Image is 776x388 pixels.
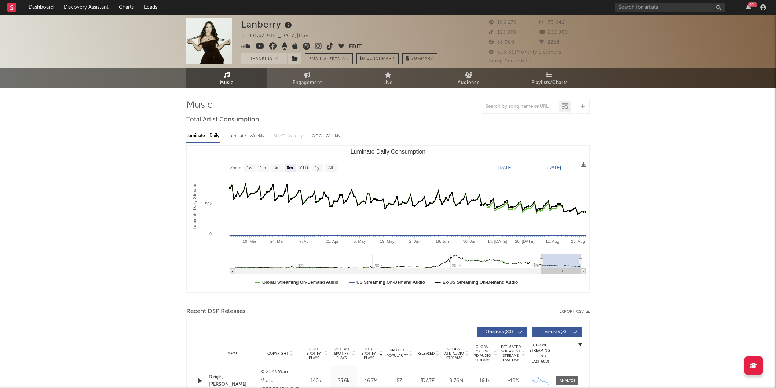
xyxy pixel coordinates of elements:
span: 33 000 [489,40,515,45]
button: Edit [349,43,362,52]
span: 196 279 [489,20,517,25]
text: 6m [287,165,293,171]
span: Copyright [267,351,289,356]
button: Originals(80) [477,327,527,337]
span: Live [383,78,393,87]
text: 21. Apr [326,239,338,244]
text: Zoom [230,165,241,171]
div: 164k [472,377,497,385]
em: On [342,57,349,61]
span: Estimated % Playlist Streams Last Day [501,345,521,362]
span: Features ( 8 ) [537,330,571,334]
text: Luminate Daily Consumption [351,149,426,155]
a: Benchmark [356,53,399,64]
button: Export CSV [559,310,590,314]
text: All [328,165,333,171]
div: [GEOGRAPHIC_DATA] | Pop [241,32,317,41]
div: 9.76M [444,377,469,385]
div: [DATE] [416,377,440,385]
a: Engagement [267,68,348,88]
text: Global Streaming On-Demand Audio [262,280,338,285]
a: Live [348,68,428,88]
button: 99+ [746,4,751,10]
span: Benchmark [367,55,395,63]
text: [DATE] [498,165,512,170]
text: 50k [205,202,212,206]
div: Name [209,351,257,356]
text: [DATE] [547,165,561,170]
text: 19. May [380,239,395,244]
input: Search by song name or URL [482,104,559,110]
text: 30. Jun [463,239,476,244]
span: Last Day Spotify Plays [332,347,351,360]
text: 11. Aug [545,239,559,244]
text: → [535,165,539,170]
div: 23.6k [332,377,355,385]
button: Email AlertsOn [305,53,353,64]
text: 0 [209,231,212,236]
a: Audience [428,68,509,88]
text: 2. Jun [409,239,420,244]
a: Dzięki, [PERSON_NAME] [209,374,257,388]
span: 233 000 [539,30,568,35]
text: 14. [DATE] [487,239,507,244]
span: Summary [411,57,433,61]
span: Engagement [293,78,322,87]
a: Music [186,68,267,88]
span: Global Rolling 7D Audio Streams [472,345,493,362]
button: Summary [402,53,437,64]
span: Total Artist Consumption [186,116,259,124]
span: Recent DSP Releases [186,307,246,316]
text: 1m [260,165,266,171]
text: Ex-US Streaming On-Demand Audio [443,280,518,285]
div: Global Streaming Trend (Last 60D) [529,343,551,365]
svg: Luminate Daily Consumption [187,146,589,292]
text: 5. May [354,239,366,244]
text: 16. Jun [436,239,449,244]
button: Features(8) [532,327,582,337]
div: 99 + [748,2,757,7]
text: 24. Mar [270,239,284,244]
span: Playlists/Charts [531,78,568,87]
div: Luminate - Weekly [227,130,266,142]
text: Luminate Daily Streams [192,183,197,229]
input: Search for artists [615,3,725,12]
text: 1y [315,165,319,171]
div: ~ 10 % [501,377,525,385]
text: 10. Mar [243,239,257,244]
button: Tracking [241,53,287,64]
span: ATD Spotify Plays [359,347,378,360]
span: 2258 [539,40,560,45]
text: 3m [274,165,280,171]
span: 73 642 [539,20,565,25]
text: US Streaming On-Demand Audio [356,280,425,285]
text: YTD [299,165,308,171]
div: Lanberry [241,18,294,30]
span: Spotify Popularity [387,348,408,359]
text: 25. Aug [571,239,585,244]
div: 46.7M [359,377,383,385]
span: Released [417,351,435,356]
span: 528 611 Monthly Listeners [489,50,561,55]
div: Luminate - Daily [186,130,220,142]
div: OCC - Weekly [312,130,341,142]
div: 57 [387,377,412,385]
span: Global ATD Audio Streams [444,347,464,360]
text: 28. [DATE] [515,239,534,244]
span: Audience [458,78,480,87]
span: 7 Day Spotify Plays [304,347,323,360]
text: 7. Apr [299,239,310,244]
a: Playlists/Charts [509,68,590,88]
span: Jump Score: 69.7 [489,59,532,63]
div: 140k [304,377,328,385]
text: 1w [246,165,252,171]
span: Originals ( 80 ) [482,330,516,334]
span: 123 800 [489,30,517,35]
span: Music [220,78,234,87]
